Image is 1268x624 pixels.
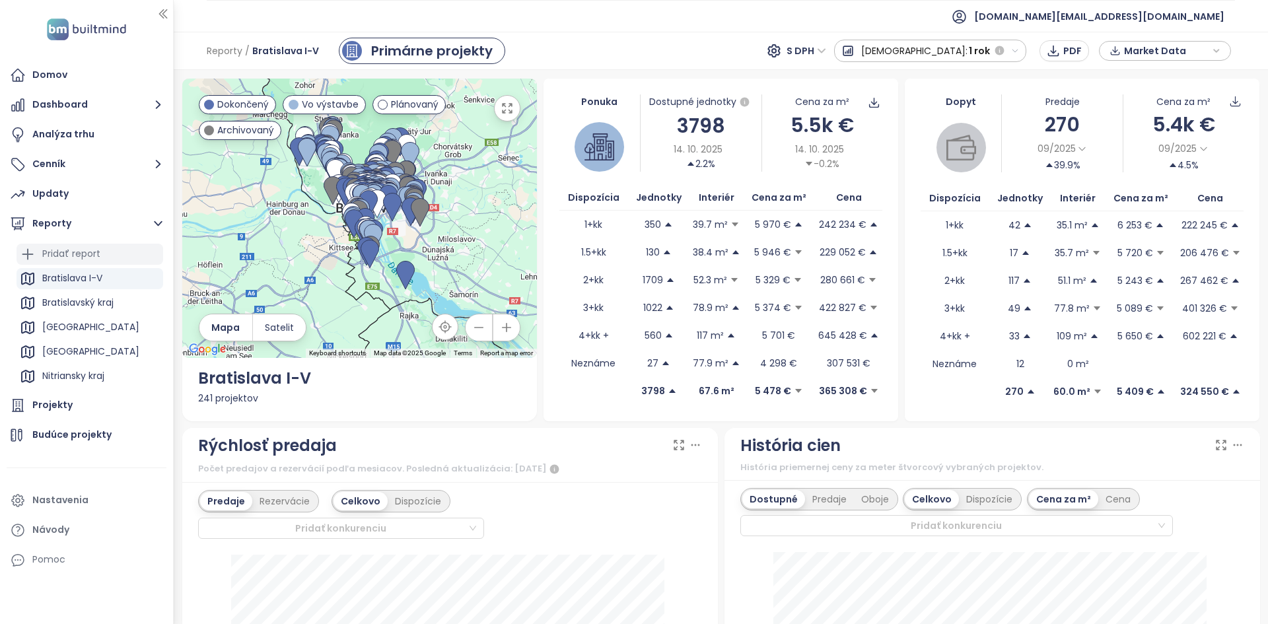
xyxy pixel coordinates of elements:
span: caret-down [1093,387,1102,396]
td: Neznáme [921,350,989,378]
p: 3798 [641,384,665,398]
div: Rýchlosť predaja [198,433,337,458]
span: caret-down [804,159,814,168]
div: Oboje [854,490,896,508]
div: Pomoc [32,551,65,568]
span: caret-up [1090,331,1099,341]
div: Cena za m² [1156,94,1211,109]
p: 5 701 € [762,328,795,343]
p: 117 [1008,273,1020,288]
img: wallet [946,133,976,162]
span: caret-down [1156,304,1165,313]
p: 206 476 € [1180,246,1229,260]
span: caret-up [1156,331,1165,341]
span: 14. 10. 2025 [795,142,844,156]
div: 270 [1002,109,1122,140]
th: Cena za m² [743,185,816,211]
span: caret-up [1232,387,1241,396]
span: caret-down [1232,248,1241,258]
p: 267 462 € [1180,273,1228,288]
button: [DEMOGRAPHIC_DATA]:1 rok [834,40,1027,62]
p: 307 531 € [827,356,870,370]
p: 0 m² [1067,357,1089,371]
div: Updaty [32,186,69,202]
p: 52.3 m² [693,273,727,287]
div: Dopyt [921,94,1001,109]
div: Predaje [805,490,854,508]
div: Cena za m² [1029,490,1098,508]
p: 27 [647,356,658,370]
span: caret-up [1168,160,1178,170]
a: Návody [7,517,166,543]
span: caret-down [730,275,739,285]
p: 280 661 € [820,273,865,287]
p: 401 326 € [1182,301,1227,316]
span: caret-up [1156,276,1165,285]
p: 5 970 € [755,217,791,232]
div: [GEOGRAPHIC_DATA] [42,319,139,335]
p: 6 253 € [1117,218,1152,232]
div: Nastavenia [32,492,88,508]
td: 1.5+kk [921,239,989,267]
span: caret-up [1089,276,1098,285]
div: Bratislava I-V [17,268,163,289]
span: caret-up [731,359,740,368]
span: 14. 10. 2025 [674,142,722,156]
div: 4.5% [1168,158,1199,172]
p: 5 720 € [1117,246,1153,260]
div: [GEOGRAPHIC_DATA] [17,317,163,338]
p: 5 946 € [754,245,791,260]
div: Dostupné [742,490,805,508]
span: [DOMAIN_NAME][EMAIL_ADDRESS][DOMAIN_NAME] [974,1,1224,32]
span: caret-up [1023,304,1032,313]
div: Predaje [1002,94,1122,109]
div: Ponuka [559,94,640,109]
div: Domov [32,67,67,83]
span: Mapa [211,320,240,335]
span: caret-up [1090,221,1100,230]
span: Market Data [1124,41,1209,61]
span: S DPH [787,41,826,61]
span: caret-up [1023,221,1032,230]
p: 229 052 € [820,245,866,260]
p: 365 308 € [819,384,867,398]
span: Map data ©2025 Google [374,349,446,357]
th: Dispozícia [921,186,989,211]
div: [GEOGRAPHIC_DATA] [17,341,163,363]
a: Budúce projekty [7,422,166,448]
p: 324 550 € [1180,384,1229,399]
p: 5 374 € [755,300,791,315]
a: Updaty [7,181,166,207]
span: caret-up [662,248,672,257]
a: Domov [7,62,166,88]
button: Keyboard shortcuts [309,349,366,358]
div: Celkovo [334,492,388,510]
a: Terms (opens in new tab) [454,349,472,357]
p: 77.9 m² [693,356,728,370]
span: 09/2025 [1158,141,1197,156]
span: Dokončený [217,97,269,112]
th: Interiér [1051,186,1105,211]
div: Rezervácie [252,492,317,510]
span: Reporty [207,39,242,63]
div: Projekty [32,397,73,413]
div: button [1106,41,1224,61]
th: Jednotky [989,186,1051,211]
div: Budúce projekty [32,427,112,443]
div: Cena za m² [795,94,849,109]
div: Bratislavský kraj [17,293,163,314]
button: Cenník [7,151,166,178]
span: caret-up [1045,160,1054,170]
div: Nitriansky kraj [42,368,104,384]
div: -0.2% [804,156,839,171]
div: Pomoc [7,547,166,573]
p: 350 [645,217,661,232]
div: Analýza trhu [32,126,94,143]
a: primary [339,38,505,64]
span: caret-up [1021,248,1030,258]
span: Plánovaný [391,97,439,112]
td: 1+kk [559,211,628,238]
